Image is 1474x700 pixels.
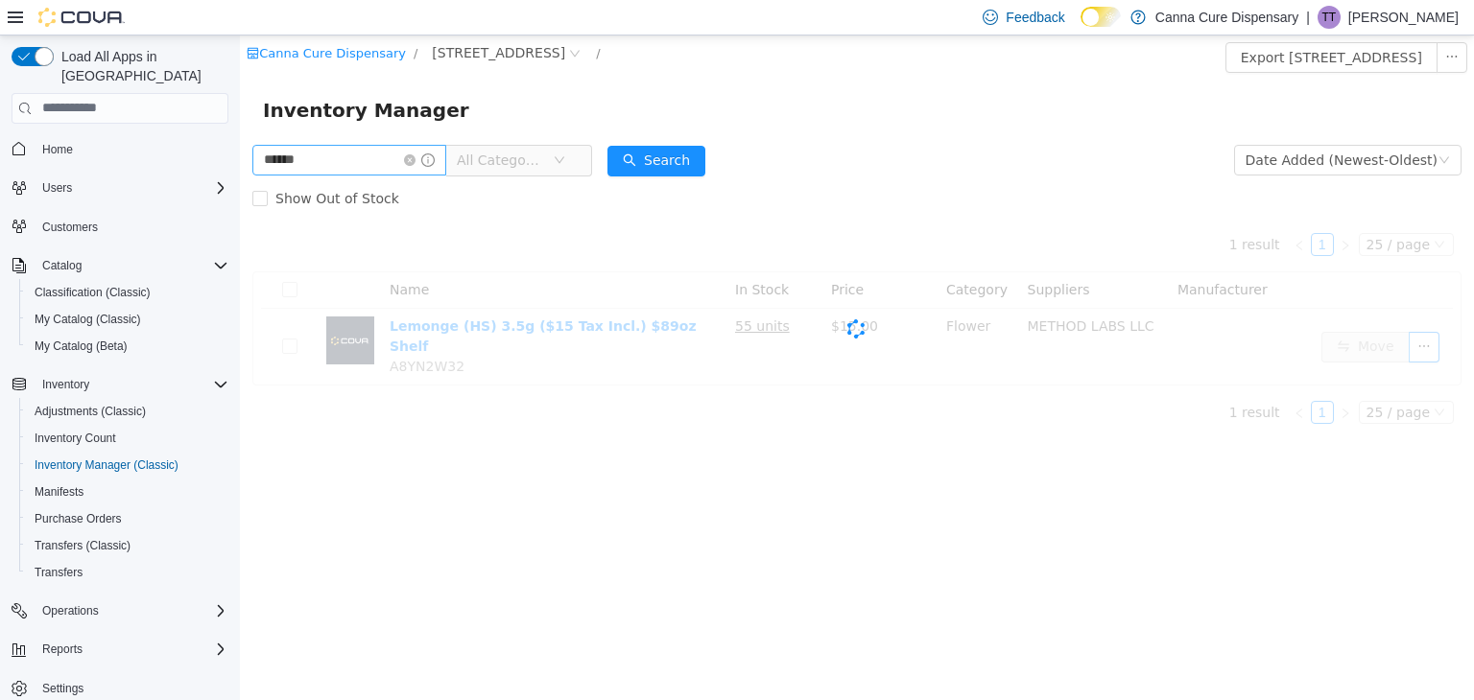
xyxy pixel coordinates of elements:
button: Purchase Orders [19,505,236,532]
span: Adjustments (Classic) [35,404,146,419]
span: Catalog [35,254,228,277]
span: Settings [35,676,228,700]
button: Classification (Classic) [19,279,236,306]
i: icon: info-circle [181,118,195,131]
button: Users [4,175,236,201]
span: Inventory Manager [23,59,241,90]
span: Dark Mode [1081,27,1082,28]
p: | [1306,6,1310,29]
span: Reports [35,638,228,661]
span: Purchase Orders [35,511,122,526]
button: Inventory Count [19,425,236,452]
a: Transfers [27,561,90,584]
a: Customers [35,216,106,239]
span: Manifests [35,484,83,500]
button: My Catalog (Classic) [19,306,236,333]
button: Transfers (Classic) [19,532,236,559]
a: Settings [35,677,91,700]
span: Purchase Orders [27,507,228,530]
p: Canna Cure Dispensary [1155,6,1298,29]
a: My Catalog (Beta) [27,335,135,358]
span: Inventory Manager (Classic) [27,454,228,477]
button: Catalog [4,252,236,279]
a: My Catalog (Classic) [27,308,149,331]
span: Inventory [35,373,228,396]
span: / [356,11,360,25]
span: Inventory Count [27,427,228,450]
span: Inventory Count [35,431,116,446]
span: Operations [42,603,99,618]
button: Transfers [19,559,236,586]
span: TT [1322,6,1337,29]
span: Load All Apps in [GEOGRAPHIC_DATA] [54,47,228,85]
a: Manifests [27,480,91,503]
img: Cova [38,8,125,27]
span: Reports [42,642,83,657]
span: 1023 E. 6th Ave [192,7,325,28]
a: Inventory Count [27,427,124,450]
button: Home [4,135,236,163]
button: Customers [4,213,236,241]
button: Adjustments (Classic) [19,398,236,425]
button: Reports [4,636,236,663]
a: Adjustments (Classic) [27,400,154,423]
div: Tyrese Travis [1318,6,1341,29]
span: Classification (Classic) [27,281,228,304]
span: My Catalog (Classic) [27,308,228,331]
span: Customers [35,215,228,239]
span: Transfers [27,561,228,584]
span: Customers [42,220,98,235]
span: Users [42,180,72,196]
button: Users [35,176,80,199]
span: All Categories [217,115,304,134]
i: icon: down [1199,119,1210,132]
a: icon: shopCanna Cure Dispensary [7,11,166,25]
span: Show Out of Stock [28,155,167,171]
p: [PERSON_NAME] [1348,6,1459,29]
span: Inventory [42,377,89,392]
button: Reports [35,638,90,661]
span: Catalog [42,258,82,273]
button: Operations [35,599,107,622]
button: Inventory [4,371,236,398]
a: Inventory Manager (Classic) [27,454,186,477]
i: icon: close-circle [164,119,176,130]
span: Transfers (Classic) [27,534,228,557]
a: Purchase Orders [27,507,130,530]
span: My Catalog (Beta) [35,338,128,354]
button: Manifests [19,478,236,505]
span: My Catalog (Classic) [35,312,141,327]
span: Classification (Classic) [35,285,151,300]
span: Transfers [35,565,83,580]
i: icon: down [314,119,325,132]
button: Operations [4,597,236,624]
span: / [174,11,178,25]
span: Manifests [27,480,228,503]
button: Catalog [35,254,89,277]
button: Inventory [35,373,97,396]
span: Adjustments (Classic) [27,400,228,423]
span: Home [42,142,73,157]
input: Dark Mode [1081,7,1121,27]
button: My Catalog (Beta) [19,333,236,360]
a: Transfers (Classic) [27,534,138,557]
div: Date Added (Newest-Oldest) [1006,110,1198,139]
a: Home [35,138,81,161]
i: icon: shop [7,12,19,24]
span: My Catalog (Beta) [27,335,228,358]
button: icon: searchSearch [368,110,465,141]
span: Inventory Manager (Classic) [35,457,178,473]
a: Classification (Classic) [27,281,158,304]
span: Operations [35,599,228,622]
button: Inventory Manager (Classic) [19,452,236,478]
span: Users [35,176,228,199]
span: Settings [42,681,83,696]
button: Export [STREET_ADDRESS] [986,7,1198,37]
span: Home [35,137,228,161]
span: Feedback [1006,8,1064,27]
button: icon: ellipsis [1197,7,1227,37]
span: Transfers (Classic) [35,538,131,553]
